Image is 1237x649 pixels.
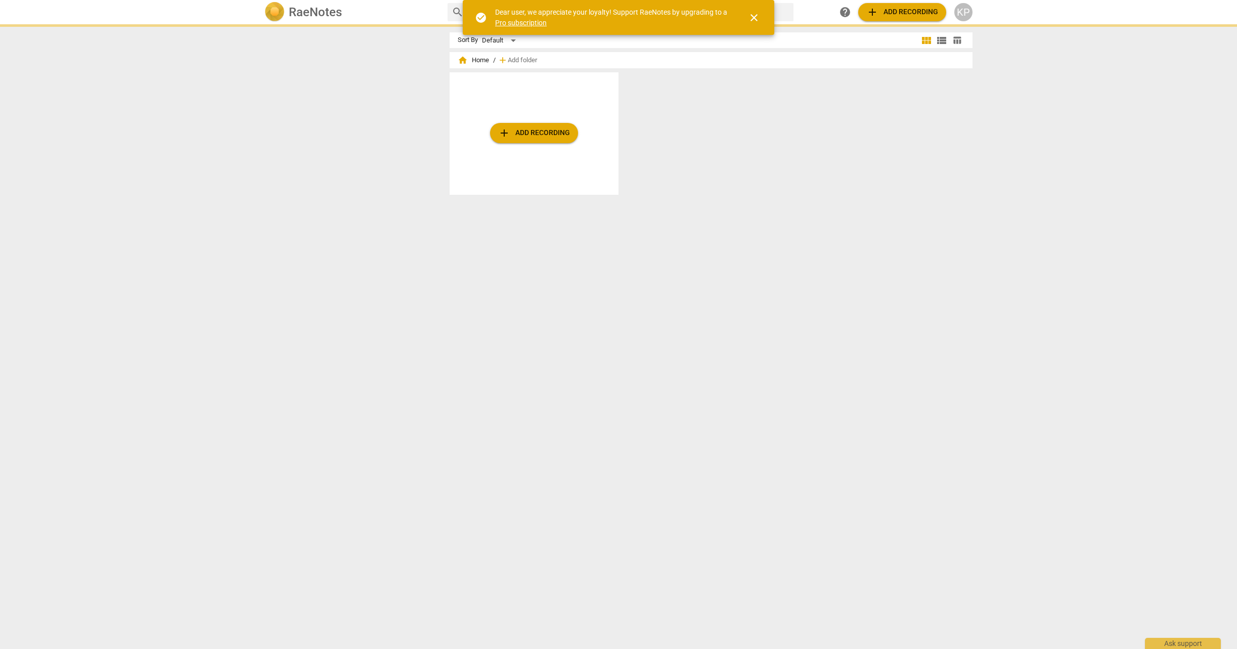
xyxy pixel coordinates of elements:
button: KP [954,3,973,21]
span: check_circle [475,12,487,24]
span: search [452,6,464,18]
div: Ask support [1145,638,1221,649]
span: close [748,12,760,24]
button: Upload [490,123,578,143]
span: add [866,6,878,18]
span: add [498,127,510,139]
a: Pro subscription [495,19,547,27]
div: Dear user, we appreciate your loyalty! Support RaeNotes by upgrading to a [495,7,730,28]
span: home [458,55,468,65]
span: table_chart [952,35,962,45]
img: Logo [264,2,285,22]
button: Tile view [919,33,934,48]
span: Add recording [498,127,570,139]
div: Default [482,32,519,49]
span: Add folder [508,57,537,64]
span: Add recording [866,6,938,18]
button: List view [934,33,949,48]
span: / [493,57,496,64]
button: Table view [949,33,964,48]
span: add [498,55,508,65]
span: Home [458,55,489,65]
span: view_module [920,34,933,47]
span: view_list [936,34,948,47]
h2: RaeNotes [289,5,342,19]
span: help [839,6,851,18]
div: Sort By [458,36,478,44]
a: LogoRaeNotes [264,2,439,22]
a: Help [836,3,854,21]
button: Upload [858,3,946,21]
button: Close [742,6,766,30]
